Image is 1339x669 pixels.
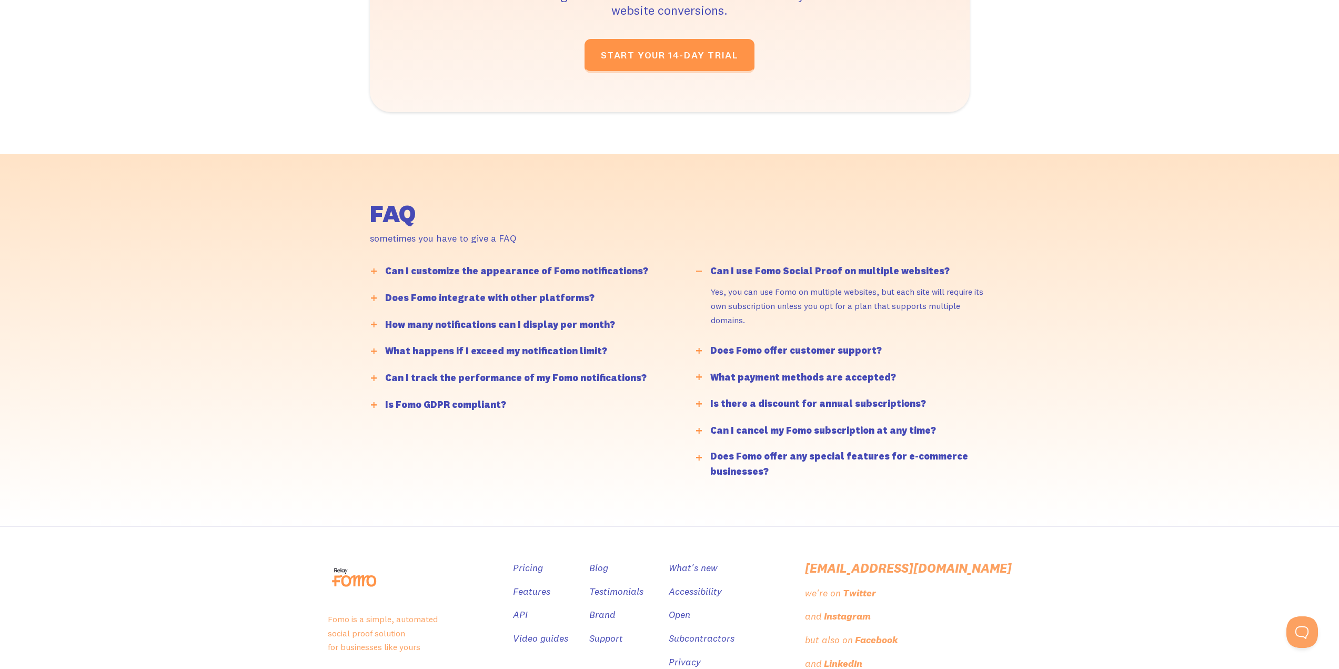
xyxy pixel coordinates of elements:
div: Does Fomo offer any special features for e-commerce businesses? [710,449,999,480]
a: Support [589,631,623,646]
a: Features [513,584,550,600]
a: Video guides [513,631,568,646]
div: sometimes you have to give a FAQ [370,231,812,246]
a: Instagram [824,609,873,624]
a: Subcontractors [669,631,734,646]
div: How many notifications can I display per month? [385,317,615,333]
div: but also on [805,633,853,648]
div: Can I track the performance of my Fomo notifications? [385,371,647,386]
p: Fomo is a simple, automated social proof solution for businesses like yours [328,612,492,654]
a: [EMAIL_ADDRESS][DOMAIN_NAME] [805,561,1012,576]
div: Is Fomo GDPR compliant? [385,397,506,413]
div: What payment methods are accepted? [710,370,896,385]
div: Instagram [824,609,871,624]
a: Pricing [513,561,543,576]
div: Can I cancel my Fomo subscription at any time? [710,423,936,438]
a: Testimonials [589,584,643,600]
div: Does Fomo integrate with other platforms? [385,291,595,306]
a: What's new [669,561,718,576]
div: Is there a discount for annual subscriptions? [710,396,926,412]
p: Yes, you can use Fomo on multiple websites, but each site will require its own subscription unles... [711,285,992,327]
a: Twitter [843,586,878,601]
div: Can I customize the appearance of Fomo notifications? [385,264,648,279]
div: and [805,609,822,624]
div: Can I use Fomo Social Proof on multiple websites? [710,264,950,279]
div: Facebook [855,633,898,648]
a: START YOUR 14-DAY TRIAL [585,39,755,73]
a: Blog [589,561,608,576]
div: Does Fomo offer customer support? [710,343,882,358]
a: API [513,607,528,623]
div: we're on [805,586,841,601]
a: Facebook [855,633,900,648]
a: Brand [589,607,616,623]
a: Accessibility [669,584,722,600]
iframe: Toggle Customer Support [1286,616,1318,648]
div: What happens if I exceed my notification limit? [385,344,607,359]
a: Open [669,607,690,623]
div: Twitter [843,586,876,601]
h2: FAQ [370,202,812,226]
